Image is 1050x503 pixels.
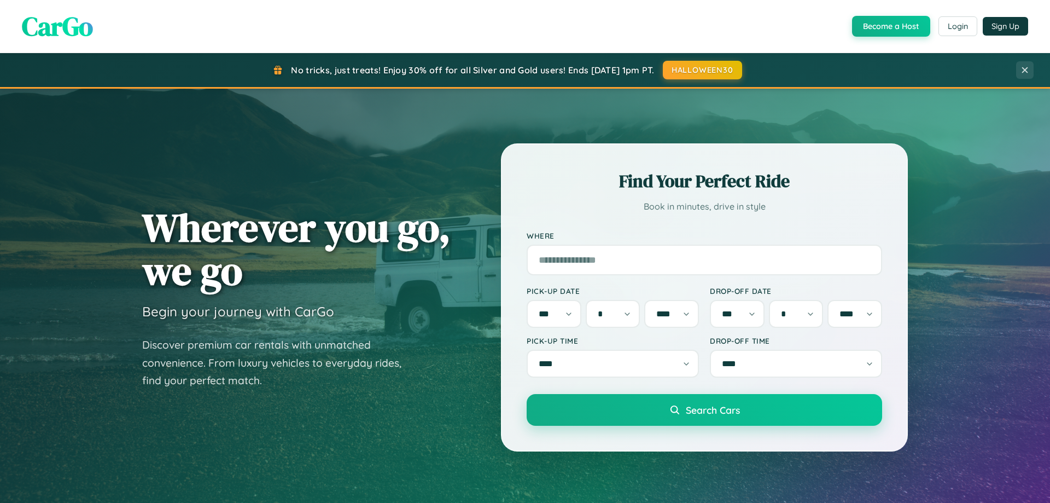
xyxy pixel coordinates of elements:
[527,394,882,426] button: Search Cars
[22,8,93,44] span: CarGo
[710,286,882,296] label: Drop-off Date
[527,169,882,193] h2: Find Your Perfect Ride
[291,65,654,76] span: No tricks, just treats! Enjoy 30% off for all Silver and Gold users! Ends [DATE] 1pm PT.
[983,17,1028,36] button: Sign Up
[663,61,742,79] button: HALLOWEEN30
[527,336,699,345] label: Pick-up Time
[527,199,882,215] p: Book in minutes, drive in style
[142,206,451,292] h1: Wherever you go, we go
[142,303,334,320] h3: Begin your journey with CarGo
[686,404,740,416] span: Search Cars
[710,336,882,345] label: Drop-off Time
[142,336,416,390] p: Discover premium car rentals with unmatched convenience. From luxury vehicles to everyday rides, ...
[852,16,930,37] button: Become a Host
[527,286,699,296] label: Pick-up Date
[938,16,977,36] button: Login
[527,231,882,240] label: Where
